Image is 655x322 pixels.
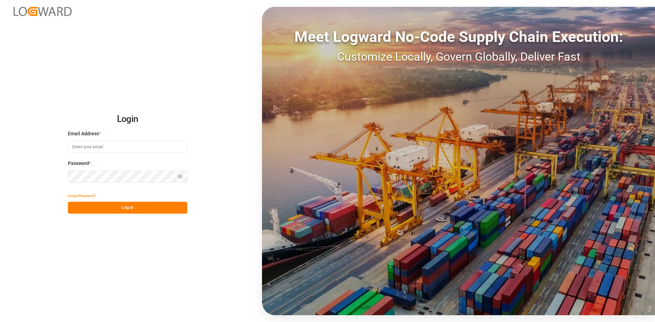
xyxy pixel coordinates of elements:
[68,160,89,167] span: Password
[14,7,72,16] img: Logward_new_orange.png
[68,108,187,130] h2: Login
[262,26,655,48] div: Meet Logward No-Code Supply Chain Execution:
[68,202,187,214] button: Log In
[262,48,655,65] div: Customize Locally, Govern Globally, Deliver Fast
[68,130,99,137] span: Email Address
[68,190,96,202] button: Forgot Password?
[68,141,187,153] input: Enter your email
